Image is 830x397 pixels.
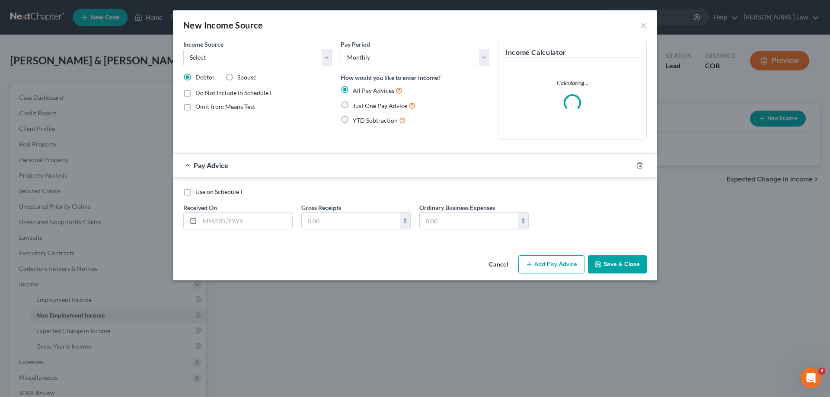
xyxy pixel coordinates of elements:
[353,102,407,109] span: Just One Pay Advice
[482,256,515,273] button: Cancel
[641,20,647,30] button: ×
[801,368,821,388] iframe: Intercom live chat
[195,103,255,110] span: Omit from Means Test
[195,89,271,96] span: Do Not Include in Schedule I
[505,79,639,87] p: Calculating...
[400,213,410,229] div: $
[183,41,223,48] span: Income Source
[200,213,292,229] input: MM/DD/YYYY
[183,19,263,31] div: New Income Source
[237,73,256,81] span: Spouse
[818,368,825,375] span: 3
[195,188,242,195] span: Use on Schedule I
[194,161,228,169] span: Pay Advice
[505,47,639,58] h5: Income Calculator
[353,117,398,124] span: YTD Subtraction
[302,213,400,229] input: 0.00
[588,255,647,273] button: Save & Close
[341,40,370,49] label: Pay Period
[353,87,394,94] span: All Pay Advices
[518,255,584,273] button: Add Pay Advice
[518,213,528,229] div: $
[183,204,217,211] span: Received On
[420,213,518,229] input: 0.00
[195,73,215,81] span: Debtor
[301,203,341,212] label: Gross Receipts
[341,73,441,82] label: How would you like to enter income?
[419,203,495,212] label: Ordinary Business Expenses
